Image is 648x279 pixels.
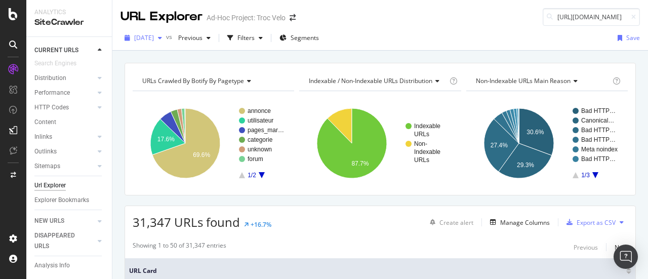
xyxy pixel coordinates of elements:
[248,107,271,114] text: annonce
[543,8,640,26] input: Find a URL
[614,245,638,269] div: Open Intercom Messenger
[120,8,202,25] div: URL Explorer
[34,102,69,113] div: HTTP Codes
[577,218,616,227] div: Export as CSV
[581,155,616,163] text: Bad HTTP…
[34,73,66,84] div: Distribution
[581,172,590,179] text: 1/3
[275,30,323,46] button: Segments
[615,241,628,253] button: Next
[207,13,286,23] div: Ad-Hoc Project: Troc Velo
[476,76,571,85] span: Non-Indexable URLs Main Reason
[486,216,550,228] button: Manage Columns
[291,33,319,42] span: Segments
[133,241,226,253] div: Showing 1 to 50 of 31,347 entries
[352,160,369,167] text: 87.7%
[34,132,95,142] a: Inlinks
[251,220,271,229] div: +16.7%
[34,260,70,271] div: Analysis Info
[526,129,544,136] text: 30.6%
[562,214,616,230] button: Export as CSV
[290,14,296,21] div: arrow-right-arrow-left
[248,155,263,163] text: forum
[574,241,598,253] button: Previous
[414,131,429,138] text: URLs
[174,30,215,46] button: Previous
[34,161,95,172] a: Sitemaps
[626,33,640,42] div: Save
[174,33,202,42] span: Previous
[34,180,105,191] a: Url Explorer
[34,45,78,56] div: CURRENT URLS
[34,161,60,172] div: Sitemaps
[142,76,244,85] span: URLs Crawled By Botify By pagetype
[614,30,640,46] button: Save
[248,146,272,153] text: unknown
[34,17,104,28] div: SiteCrawler
[414,156,429,164] text: URLs
[34,58,87,69] a: Search Engines
[34,88,95,98] a: Performance
[34,216,95,226] a: NEW URLS
[223,30,267,46] button: Filters
[134,33,154,42] span: 2025 Sep. 30th
[466,99,625,187] svg: A chart.
[414,123,440,130] text: Indexable
[248,117,273,124] text: utilisateur
[309,76,432,85] span: Indexable / Non-Indexable URLs distribution
[34,117,56,128] div: Content
[237,33,255,42] div: Filters
[133,99,292,187] svg: A chart.
[574,243,598,252] div: Previous
[34,216,64,226] div: NEW URLS
[248,127,284,134] text: pages_mar…
[34,260,105,271] a: Analysis Info
[439,218,473,227] div: Create alert
[34,102,95,113] a: HTTP Codes
[34,58,76,69] div: Search Engines
[581,127,616,134] text: Bad HTTP…
[500,218,550,227] div: Manage Columns
[414,148,440,155] text: Indexable
[193,151,210,158] text: 69.6%
[34,146,95,157] a: Outlinks
[414,140,427,147] text: Non-
[615,243,628,252] div: Next
[34,230,95,252] a: DISAPPEARED URLS
[157,136,175,143] text: 17.6%
[34,132,52,142] div: Inlinks
[34,180,66,191] div: Url Explorer
[474,73,611,89] h4: Non-Indexable URLs Main Reason
[166,32,174,41] span: vs
[299,99,458,187] svg: A chart.
[581,107,616,114] text: Bad HTTP…
[34,117,105,128] a: Content
[34,8,104,17] div: Analytics
[34,230,86,252] div: DISAPPEARED URLS
[581,136,616,143] text: Bad HTTP…
[34,88,70,98] div: Performance
[581,117,614,124] text: Canonical…
[34,146,57,157] div: Outlinks
[248,136,273,143] text: categorie
[34,45,95,56] a: CURRENT URLS
[581,146,618,153] text: Meta noindex
[140,73,285,89] h4: URLs Crawled By Botify By pagetype
[129,266,624,275] span: URL Card
[490,142,507,149] text: 27.4%
[120,30,166,46] button: [DATE]
[34,195,89,206] div: Explorer Bookmarks
[34,195,105,206] a: Explorer Bookmarks
[517,162,534,169] text: 29.3%
[248,172,256,179] text: 1/2
[133,214,240,230] span: 31,347 URLs found
[426,214,473,230] button: Create alert
[34,73,95,84] a: Distribution
[307,73,448,89] h4: Indexable / Non-Indexable URLs Distribution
